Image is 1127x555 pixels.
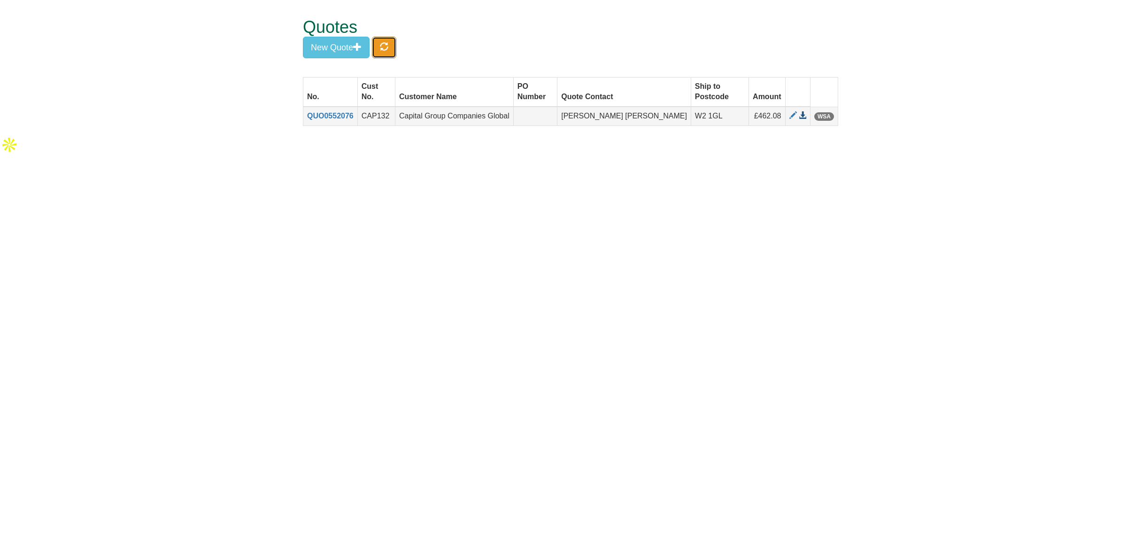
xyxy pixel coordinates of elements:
[557,107,691,125] td: [PERSON_NAME] [PERSON_NAME]
[557,77,691,107] th: Quote Contact
[307,112,354,120] a: QUO0552076
[513,77,557,107] th: PO Number
[395,107,513,125] td: Capital Group Companies Global
[357,107,395,125] td: CAP132
[749,77,785,107] th: Amount
[691,107,749,125] td: W2 1GL
[303,77,358,107] th: No.
[814,112,834,121] span: WSA
[303,37,370,58] button: New Quote
[395,77,513,107] th: Customer Name
[303,18,803,37] h1: Quotes
[357,77,395,107] th: Cust No.
[691,77,749,107] th: Ship to Postcode
[749,107,785,125] td: £462.08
